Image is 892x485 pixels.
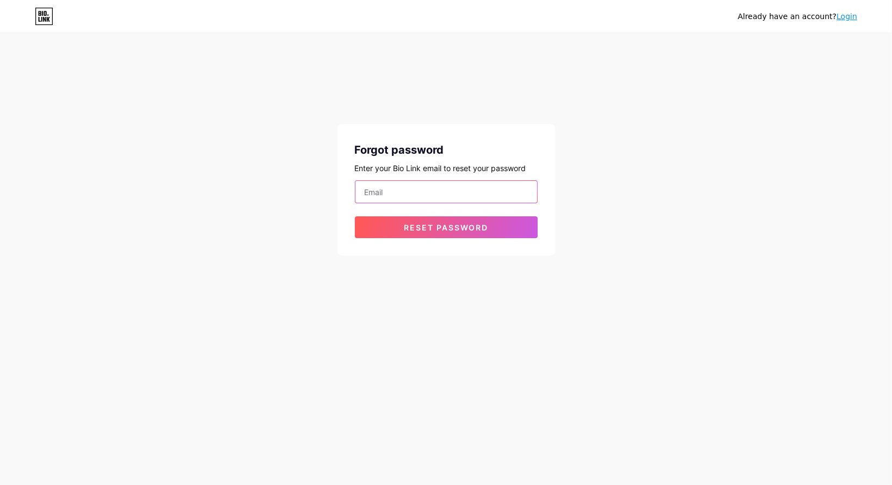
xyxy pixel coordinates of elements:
input: Email [355,181,537,203]
button: Reset password [355,216,538,238]
div: Forgot password [355,142,538,158]
span: Reset password [404,223,488,232]
a: Login [836,12,857,21]
div: Already have an account? [738,11,857,22]
div: Enter your Bio Link email to reset your password [355,162,538,174]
